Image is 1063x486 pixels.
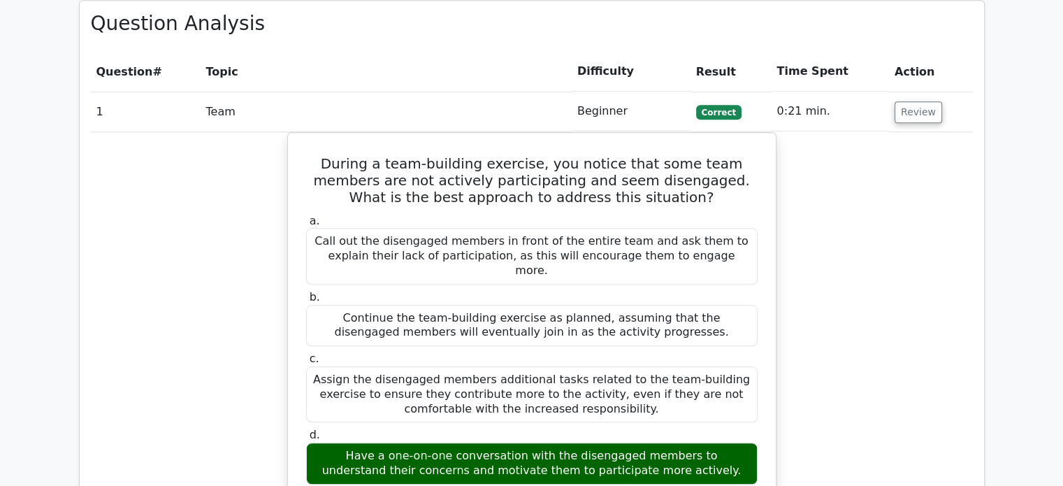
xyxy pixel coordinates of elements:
span: Correct [696,105,742,119]
div: Call out the disengaged members in front of the entire team and ask them to explain their lack of... [306,228,758,284]
span: Question [96,65,153,78]
span: a. [310,214,320,227]
td: 1 [91,92,201,131]
th: Result [690,52,772,92]
th: # [91,52,201,92]
td: Beginner [572,92,690,131]
div: Continue the team-building exercise as planned, assuming that the disengaged members will eventua... [306,305,758,347]
div: Assign the disengaged members additional tasks related to the team-building exercise to ensure th... [306,366,758,422]
td: 0:21 min. [771,92,888,131]
th: Action [889,52,973,92]
td: Team [200,92,571,131]
h3: Question Analysis [91,12,973,36]
h5: During a team-building exercise, you notice that some team members are not actively participating... [305,155,759,206]
span: c. [310,352,319,365]
button: Review [895,101,942,123]
span: d. [310,428,320,441]
th: Time Spent [771,52,888,92]
span: b. [310,290,320,303]
th: Topic [200,52,571,92]
th: Difficulty [572,52,690,92]
div: Have a one-on-one conversation with the disengaged members to understand their concerns and motiv... [306,443,758,485]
